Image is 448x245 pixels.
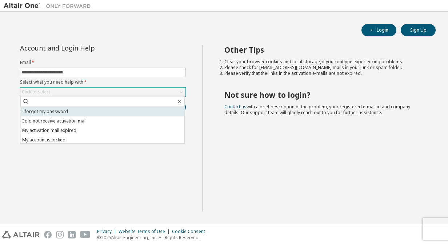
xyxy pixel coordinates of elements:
[172,229,209,234] div: Cookie Consent
[224,71,423,76] li: Please verify that the links in the activation e-mails are not expired.
[44,231,52,238] img: facebook.svg
[20,88,185,96] div: Click to select
[4,2,95,9] img: Altair One
[22,89,50,95] div: Click to select
[68,231,76,238] img: linkedin.svg
[97,229,119,234] div: Privacy
[224,65,423,71] li: Please check for [EMAIL_ADDRESS][DOMAIN_NAME] mails in your junk or spam folder.
[20,45,153,51] div: Account and Login Help
[119,229,172,234] div: Website Terms of Use
[20,60,186,65] label: Email
[361,24,396,36] button: Login
[80,231,91,238] img: youtube.svg
[56,231,64,238] img: instagram.svg
[224,45,423,55] h2: Other Tips
[224,59,423,65] li: Clear your browser cookies and local storage, if you continue experiencing problems.
[97,234,209,241] p: © 2025 Altair Engineering, Inc. All Rights Reserved.
[20,79,186,85] label: Select what you need help with
[224,104,410,116] span: with a brief description of the problem, your registered e-mail id and company details. Our suppo...
[224,90,423,100] h2: Not sure how to login?
[20,107,184,116] li: I forgot my password
[224,104,247,110] a: Contact us
[2,231,40,238] img: altair_logo.svg
[401,24,436,36] button: Sign Up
